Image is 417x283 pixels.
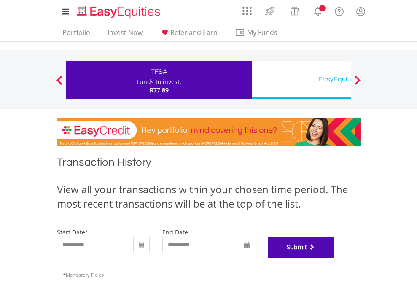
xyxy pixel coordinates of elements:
[104,28,146,41] a: Invest Now
[150,86,169,94] span: R77.89
[237,2,257,16] a: AppsGrid
[350,2,371,21] a: My Profile
[59,28,94,41] a: Portfolio
[156,28,221,41] a: Refer and Earn
[263,4,277,18] img: thrive-v2.svg
[235,27,290,38] span: My Funds
[75,5,164,19] img: EasyEquities_Logo.png
[71,66,247,78] div: TFSA
[57,155,361,174] h1: Transaction History
[51,80,68,88] button: Previous
[307,2,328,19] a: Notifications
[349,80,366,88] button: Next
[170,28,218,37] span: Refer and Earn
[57,182,361,211] div: View all your transactions within your chosen time period. The most recent transactions will be a...
[162,228,188,236] label: end date
[282,2,307,18] a: Vouchers
[57,118,361,146] img: EasyCredit Promotion Banner
[63,272,104,278] span: Mandatory Fields
[57,228,85,236] label: start date
[137,78,181,86] div: Funds to invest:
[74,2,164,19] a: Home page
[328,2,350,19] a: FAQ's and Support
[268,237,334,258] button: Submit
[288,4,301,18] img: vouchers-v2.svg
[242,6,252,16] img: grid-menu-icon.svg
